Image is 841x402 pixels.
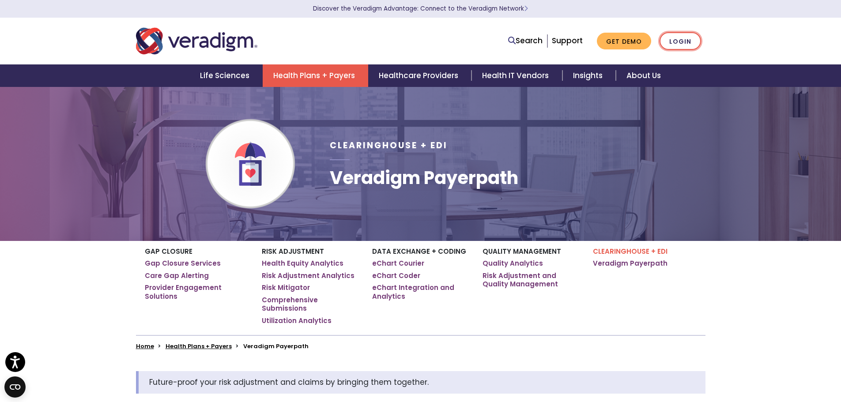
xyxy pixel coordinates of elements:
[145,271,209,280] a: Care Gap Alerting
[189,64,263,87] a: Life Sciences
[330,167,518,188] h1: Veradigm Payerpath
[145,259,221,268] a: Gap Closure Services
[471,64,562,87] a: Health IT Vendors
[313,4,528,13] a: Discover the Veradigm Advantage: Connect to the Veradigm NetworkLearn More
[524,4,528,13] span: Learn More
[145,283,249,301] a: Provider Engagement Solutions
[552,35,583,46] a: Support
[660,32,701,50] a: Login
[593,259,668,268] a: Veradigm Payerpath
[483,271,580,289] a: Risk Adjustment and Quality Management
[136,342,154,350] a: Home
[262,271,355,280] a: Risk Adjustment Analytics
[262,296,359,313] a: Comprehensive Submissions
[149,377,429,387] span: Future-proof your risk adjustment and claims by bringing them together.
[330,139,448,151] span: Clearinghouse + EDI
[372,283,469,301] a: eChart Integration and Analytics
[562,64,616,87] a: Insights
[263,64,368,87] a: Health Plans + Payers
[166,342,232,350] a: Health Plans + Payers
[262,259,343,268] a: Health Equity Analytics
[616,64,671,87] a: About Us
[597,33,651,50] a: Get Demo
[262,316,332,325] a: Utilization Analytics
[136,26,257,56] img: Veradigm logo
[483,259,543,268] a: Quality Analytics
[372,271,420,280] a: eChart Coder
[372,259,424,268] a: eChart Courier
[4,376,26,398] button: Open CMP widget
[262,283,310,292] a: Risk Mitigator
[508,35,543,47] a: Search
[368,64,471,87] a: Healthcare Providers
